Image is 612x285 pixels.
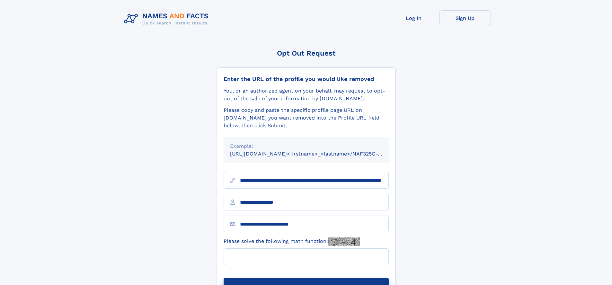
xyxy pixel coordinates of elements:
a: Log In [388,10,439,26]
div: Opt Out Request [217,49,395,57]
a: Sign Up [439,10,491,26]
div: You, or an authorized agent on your behalf, may request to opt-out of the sale of your informatio... [224,87,389,102]
img: Logo Names and Facts [121,10,214,28]
label: Please solve the following math function: [224,237,360,246]
small: [URL][DOMAIN_NAME]<firstname>_<lastname>/NAF325G-xxxxxxxx [230,151,401,157]
div: Enter the URL of the profile you would like removed [224,76,389,83]
div: Please copy and paste the specific profile page URL on [DOMAIN_NAME] you want removed into the Pr... [224,106,389,129]
div: Example: [230,142,382,150]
